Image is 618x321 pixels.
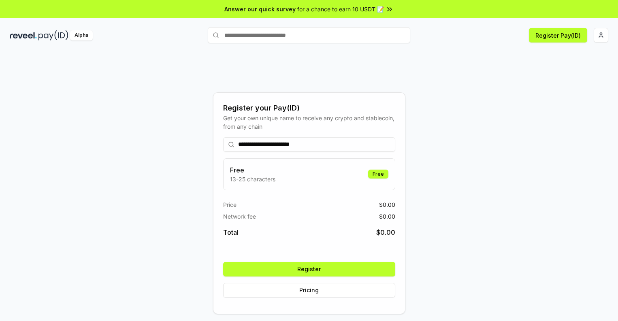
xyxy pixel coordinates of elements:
[223,212,256,221] span: Network fee
[223,227,239,237] span: Total
[223,114,395,131] div: Get your own unique name to receive any crypto and stablecoin, from any chain
[38,30,68,40] img: pay_id
[224,5,296,13] span: Answer our quick survey
[376,227,395,237] span: $ 0.00
[379,212,395,221] span: $ 0.00
[223,262,395,276] button: Register
[529,28,587,43] button: Register Pay(ID)
[368,170,388,179] div: Free
[70,30,93,40] div: Alpha
[230,175,275,183] p: 13-25 characters
[379,200,395,209] span: $ 0.00
[223,283,395,298] button: Pricing
[223,200,237,209] span: Price
[230,165,275,175] h3: Free
[297,5,384,13] span: for a chance to earn 10 USDT 📝
[10,30,37,40] img: reveel_dark
[223,102,395,114] div: Register your Pay(ID)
